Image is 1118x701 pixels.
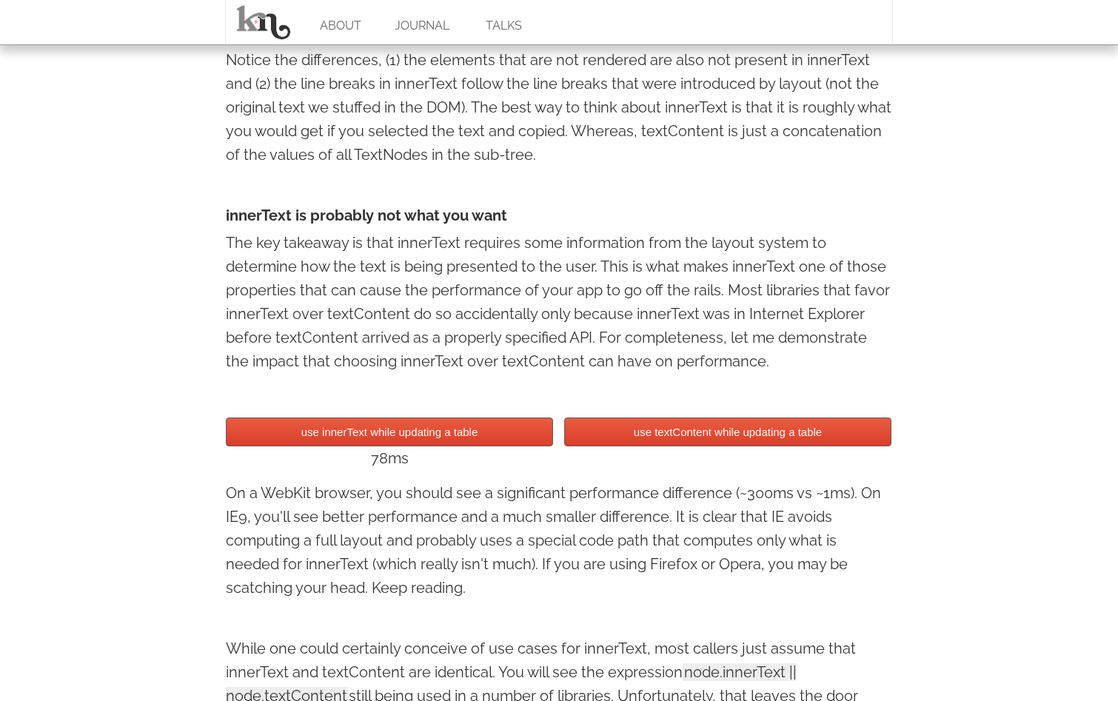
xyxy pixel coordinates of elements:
p: The key takeaway is that innerText requires some information from the layout system to determine ... [226,231,892,373]
p: On a WebKit browser, you should see a significant performance difference (~300ms vs ~1ms). On IE9... [226,481,892,600]
div: 78ms [226,446,553,470]
p: Notice the differences, (1) the elements that are not rendered are also not present in innerText ... [226,48,892,167]
h4: innerText is probably not what you want [226,204,892,227]
button: use innerText while updating a table [226,417,553,446]
button: use textContent while updating a table [564,417,891,446]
